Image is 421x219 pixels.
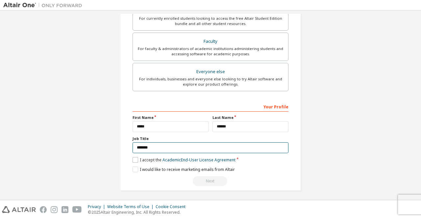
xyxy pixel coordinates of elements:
[62,206,68,213] img: linkedin.svg
[2,206,36,213] img: altair_logo.svg
[88,204,107,209] div: Privacy
[156,204,189,209] div: Cookie Consent
[162,157,235,163] a: Academic End-User License Agreement
[137,46,284,57] div: For faculty & administrators of academic institutions administering students and accessing softwa...
[72,206,82,213] img: youtube.svg
[137,16,284,26] div: For currently enrolled students looking to access the free Altair Student Edition bundle and all ...
[133,101,288,112] div: Your Profile
[133,176,288,186] div: Read and acccept EULA to continue
[133,115,209,120] label: First Name
[212,115,288,120] label: Last Name
[107,204,156,209] div: Website Terms of Use
[133,136,288,141] label: Job Title
[137,37,284,46] div: Faculty
[137,67,284,76] div: Everyone else
[3,2,86,9] img: Altair One
[88,209,189,215] p: © 2025 Altair Engineering, Inc. All Rights Reserved.
[40,206,47,213] img: facebook.svg
[133,167,235,172] label: I would like to receive marketing emails from Altair
[133,157,235,163] label: I accept the
[137,76,284,87] div: For individuals, businesses and everyone else looking to try Altair software and explore our prod...
[51,206,58,213] img: instagram.svg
